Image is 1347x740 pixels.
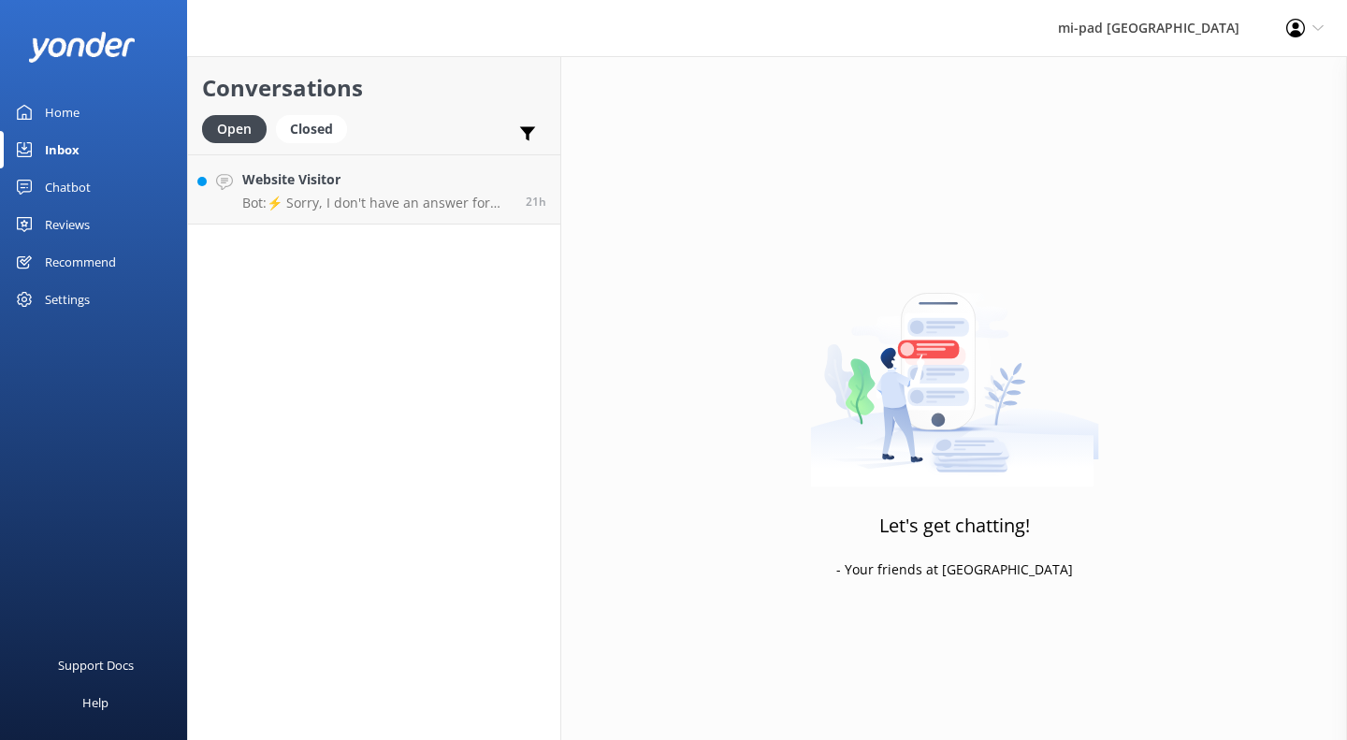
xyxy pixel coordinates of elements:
[276,115,347,143] div: Closed
[242,169,512,190] h4: Website Visitor
[526,194,546,210] span: Sep 25 2025 10:51am (UTC +12:00) Pacific/Auckland
[82,684,109,721] div: Help
[58,646,134,684] div: Support Docs
[810,254,1099,487] img: artwork of a man stealing a conversation from at giant smartphone
[45,168,91,206] div: Chatbot
[202,70,546,106] h2: Conversations
[836,559,1073,580] p: - Your friends at [GEOGRAPHIC_DATA]
[45,206,90,243] div: Reviews
[202,118,276,138] a: Open
[28,32,136,63] img: yonder-white-logo.png
[202,115,267,143] div: Open
[188,154,560,225] a: Website VisitorBot:⚡ Sorry, I don't have an answer for that in my knowledge base. Please try and ...
[45,281,90,318] div: Settings
[276,118,356,138] a: Closed
[879,511,1030,541] h3: Let's get chatting!
[45,94,80,131] div: Home
[45,131,80,168] div: Inbox
[242,195,512,211] p: Bot: ⚡ Sorry, I don't have an answer for that in my knowledge base. Please try and rephrase your ...
[45,243,116,281] div: Recommend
